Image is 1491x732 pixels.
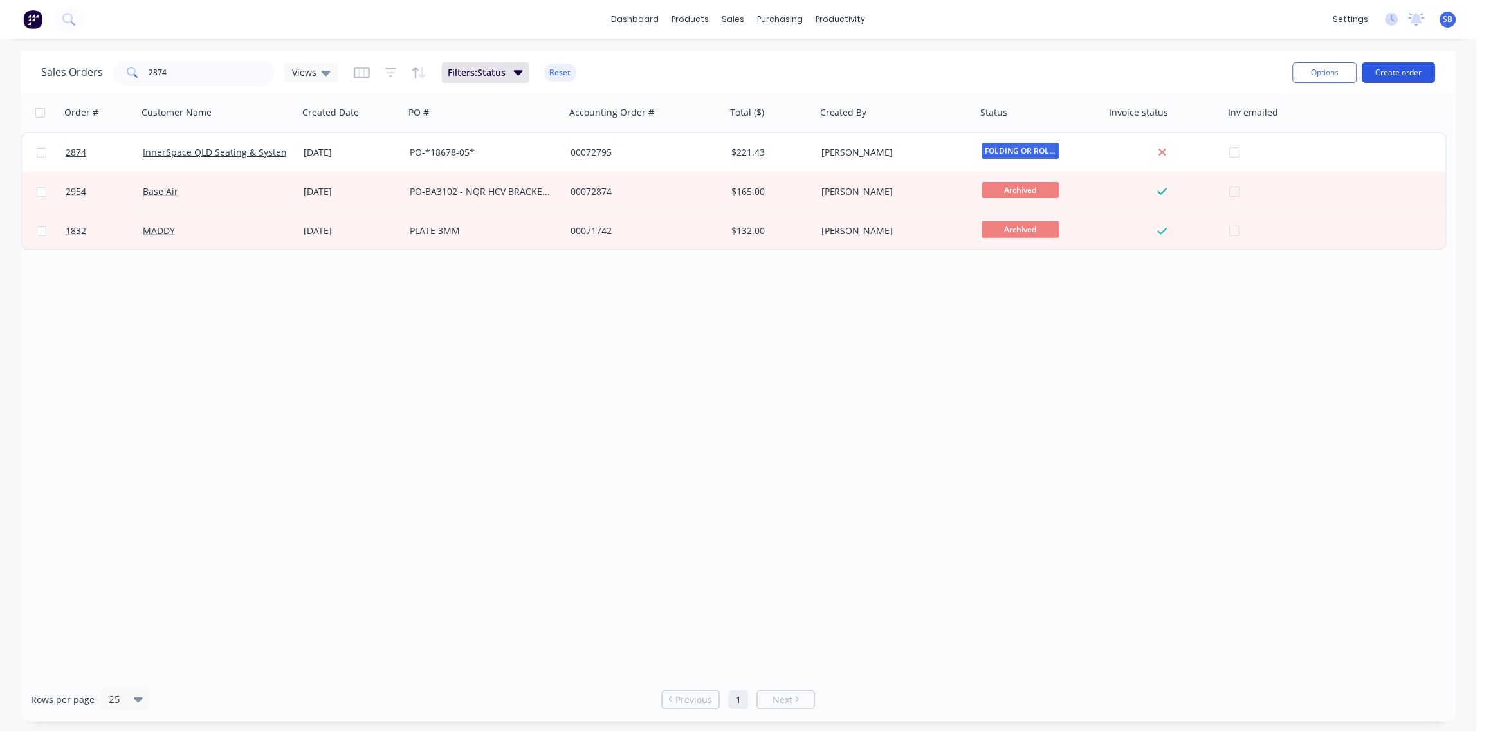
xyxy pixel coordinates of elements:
[716,10,751,29] div: sales
[982,182,1059,198] span: Archived
[1362,62,1436,83] button: Create order
[569,106,654,119] div: Accounting Order #
[810,10,872,29] div: productivity
[302,106,359,119] div: Created Date
[657,690,820,709] ul: Pagination
[571,146,713,159] div: 00072795
[410,185,553,198] div: PO-BA3102 - NQR HCV BRACKET V1
[571,224,713,237] div: 00071742
[820,106,867,119] div: Created By
[731,224,807,237] div: $132.00
[821,185,964,198] div: [PERSON_NAME]
[23,10,42,29] img: Factory
[982,221,1059,237] span: Archived
[410,146,553,159] div: PO-*18678-05*
[448,66,506,79] span: Filters: Status
[1293,62,1357,83] button: Options
[66,172,143,211] a: 2954
[730,106,764,119] div: Total ($)
[304,224,399,237] div: [DATE]
[1110,106,1169,119] div: Invoice status
[142,106,212,119] div: Customer Name
[304,185,399,198] div: [DATE]
[292,66,316,79] span: Views
[751,10,810,29] div: purchasing
[545,64,576,82] button: Reset
[731,185,807,198] div: $165.00
[1229,106,1279,119] div: Inv emailed
[758,693,814,706] a: Next page
[149,60,275,86] input: Search...
[66,224,86,237] span: 1832
[676,693,713,706] span: Previous
[821,146,964,159] div: [PERSON_NAME]
[773,693,792,706] span: Next
[304,146,399,159] div: [DATE]
[731,146,807,159] div: $221.43
[143,146,325,158] a: InnerSpace QLD Seating & Systems Pty Ltd
[981,106,1008,119] div: Status
[729,690,748,709] a: Page 1 is your current page
[666,10,716,29] div: products
[143,224,175,237] a: MADDY
[571,185,713,198] div: 00072874
[31,693,95,706] span: Rows per page
[663,693,719,706] a: Previous page
[1443,14,1453,25] span: SB
[442,62,529,83] button: Filters:Status
[66,146,86,159] span: 2874
[410,224,553,237] div: PLATE 3MM
[1327,10,1375,29] div: settings
[64,106,98,119] div: Order #
[66,212,143,250] a: 1832
[982,143,1059,159] span: FOLDING OR ROLL...
[408,106,429,119] div: PO #
[66,185,86,198] span: 2954
[41,66,103,78] h1: Sales Orders
[605,10,666,29] a: dashboard
[821,224,964,237] div: [PERSON_NAME]
[143,185,178,197] a: Base Air
[66,133,143,172] a: 2874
